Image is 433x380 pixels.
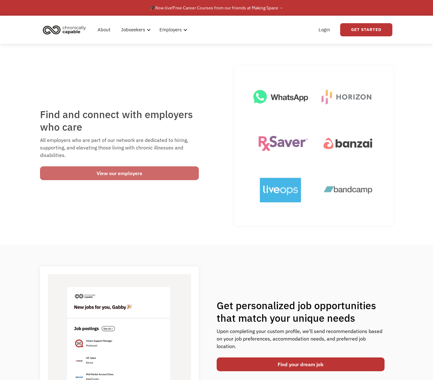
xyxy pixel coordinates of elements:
em: Now live! [155,5,173,11]
div: Upon completing your custom profile, we'll send recommendations based on your job preferences, ac... [217,327,385,350]
div: Employers [156,20,189,40]
a: Get Started [340,23,392,36]
a: About [94,20,114,40]
div: All employers who are part of our network are dedicated to hiring, supporting, and elevating thos... [40,136,199,159]
a: View our employers [40,166,199,180]
div: Jobseekers [117,20,153,40]
div: Jobseekers [121,26,145,34]
a: Find your dream job [217,357,385,371]
img: Chronically Capable logo [41,23,88,37]
a: home [41,23,91,37]
a: Login [315,20,334,40]
div: Employers [159,26,182,34]
h1: Get personalized job opportunities that match your unique needs [217,299,385,324]
div: 🎓 Free Career Courses from our friends at Making Space → [150,4,284,12]
h1: Find and connect with employers who care [40,108,199,133]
